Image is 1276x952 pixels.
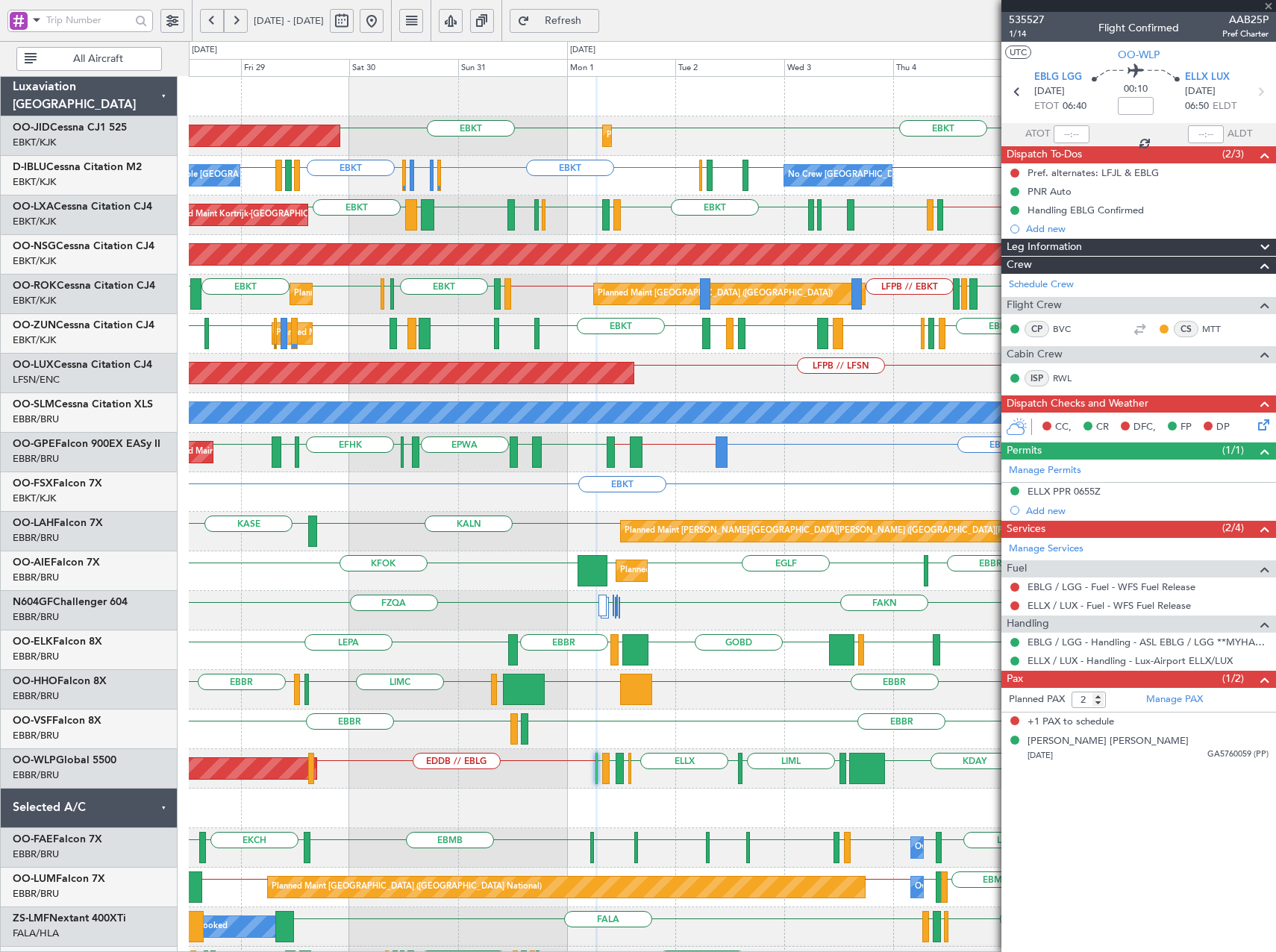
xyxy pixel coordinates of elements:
span: [DATE] [1028,750,1053,761]
span: Cabin Crew [1007,346,1063,363]
a: EBLG / LGG - Handling - ASL EBLG / LGG **MYHANDLING** [1028,636,1269,648]
a: OO-HHOFalcon 8X [13,676,107,686]
span: All Aircraft [40,54,157,64]
span: OO-JID [13,122,50,133]
span: N604GF [13,597,53,607]
span: 06:50 [1185,99,1209,114]
span: OO-FSX [13,478,53,489]
a: EBBR/BRU [13,887,59,901]
a: Manage Permits [1009,463,1081,478]
a: EBKT/KJK [13,492,56,505]
span: Dispatch To-Dos [1007,146,1082,163]
span: (2/3) [1222,146,1244,162]
span: DP [1216,420,1230,435]
a: OO-AIEFalcon 7X [13,557,100,568]
a: D-IBLUCessna Citation M2 [13,162,142,172]
a: OO-FAEFalcon 7X [13,834,102,845]
div: Planned Maint [GEOGRAPHIC_DATA] ([GEOGRAPHIC_DATA] National) [272,876,542,898]
a: ELLX / LUX - Handling - Lux-Airport ELLX/LUX [1028,654,1233,667]
a: OO-ZUNCessna Citation CJ4 [13,320,154,331]
span: D-IBLU [13,162,46,172]
a: EBBR/BRU [13,610,59,624]
span: (1/1) [1222,442,1244,458]
a: EBKT/KJK [13,215,56,228]
span: 1/14 [1009,28,1045,40]
div: Thu 4 [893,59,1002,77]
span: GA5760059 (PP) [1207,748,1269,761]
span: ZS-LMF [13,913,49,924]
span: 06:40 [1063,99,1086,114]
a: OO-NSGCessna Citation CJ4 [13,241,154,251]
a: EBKT/KJK [13,333,56,347]
span: Handling [1007,616,1049,633]
span: OO-GPE [13,439,55,449]
span: Pref Charter [1222,28,1269,40]
div: CP [1025,321,1049,337]
a: RWL [1053,372,1086,385]
span: OO-ZUN [13,320,56,331]
a: OO-JIDCessna CJ1 525 [13,122,127,133]
div: ELLX PPR 0655Z [1028,485,1101,498]
a: MTT [1202,322,1236,336]
a: OO-LUMFalcon 7X [13,874,105,884]
a: EBBR/BRU [13,768,59,782]
span: Crew [1007,257,1032,274]
span: ELLX LUX [1185,70,1230,85]
button: Refresh [510,9,599,33]
div: [PERSON_NAME] [PERSON_NAME] [1028,734,1189,749]
a: EBKT/KJK [13,175,56,189]
span: OO-HHO [13,676,57,686]
div: Mon 1 [567,59,676,77]
span: 00:10 [1124,82,1148,97]
span: OO-LXA [13,201,54,212]
a: ZS-LMFNextant 400XTi [13,913,126,924]
div: Owner Melsbroek Air Base [915,876,1016,898]
span: OO-VSF [13,715,52,726]
div: Planned Maint [GEOGRAPHIC_DATA] ([GEOGRAPHIC_DATA]) [620,560,855,582]
a: EBKT/KJK [13,254,56,268]
div: CS [1174,321,1198,337]
a: EBLG / LGG - Fuel - WFS Fuel Release [1028,580,1195,593]
span: ATOT [1025,127,1050,142]
div: Planned Maint Kortrijk-[GEOGRAPHIC_DATA] [163,204,337,226]
a: OO-ROKCessna Citation CJ4 [13,281,155,291]
span: Permits [1007,442,1042,460]
span: (2/4) [1222,520,1244,536]
div: Fri 29 [241,59,350,77]
span: +1 PAX to schedule [1028,715,1114,730]
a: EBBR/BRU [13,413,59,426]
span: 535527 [1009,12,1045,28]
span: OO-AIE [13,557,51,568]
div: Tue 2 [675,59,784,77]
a: LFSN/ENC [13,373,60,386]
span: (1/2) [1222,671,1244,686]
span: DFC, [1133,420,1156,435]
span: EBLG LGG [1034,70,1082,85]
div: Pref. alternates: LFJL & EBLG [1028,166,1159,179]
span: OO-FAE [13,834,53,845]
a: ELLX / LUX - Fuel - WFS Fuel Release [1028,599,1191,612]
div: Owner Melsbroek Air Base [915,836,1016,859]
div: [DATE] [192,44,217,57]
a: BVC [1053,322,1086,336]
span: Pax [1007,671,1023,688]
a: OO-LUXCessna Citation CJ4 [13,360,152,370]
a: EBBR/BRU [13,571,59,584]
label: Planned PAX [1009,692,1065,707]
div: Flight Confirmed [1098,20,1179,36]
a: OO-LAHFalcon 7X [13,518,103,528]
span: OO-SLM [13,399,54,410]
button: UTC [1005,46,1031,59]
span: Leg Information [1007,239,1082,256]
a: EBBR/BRU [13,452,59,466]
span: AAB25P [1222,12,1269,28]
span: Dispatch Checks and Weather [1007,395,1148,413]
a: N604GFChallenger 604 [13,597,128,607]
span: OO-LUX [13,360,54,370]
span: [DATE] [1185,84,1216,99]
div: Planned Maint Kortrijk-[GEOGRAPHIC_DATA] [294,283,468,305]
a: OO-SLMCessna Citation XLS [13,399,153,410]
span: OO-WLP [13,755,56,765]
a: FALA/HLA [13,927,59,940]
a: EBBR/BRU [13,729,59,742]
